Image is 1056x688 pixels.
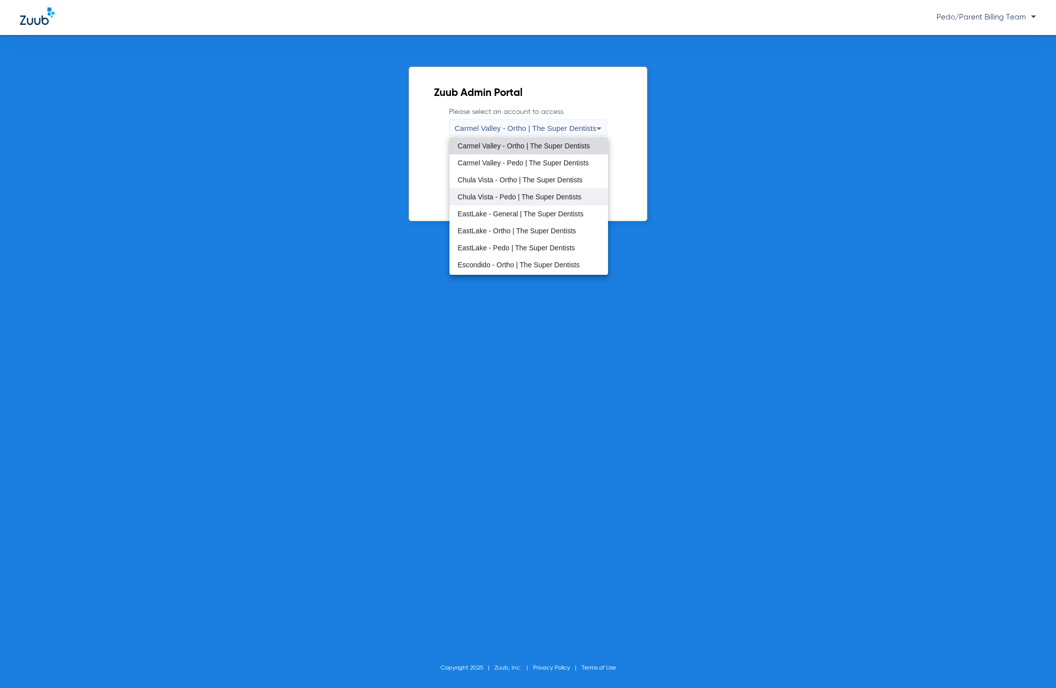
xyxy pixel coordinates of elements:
[1006,640,1056,688] iframe: Chat Widget
[457,193,581,200] span: Chula Vista - Pedo | The Super Dentists
[457,142,590,149] span: Carmel Valley - Ortho | The Super Dentists
[457,176,582,183] span: Chula Vista - Ortho | The Super Dentists
[457,261,579,268] span: Escondido - Ortho | The Super Dentists
[457,244,575,251] span: EastLake - Pedo | The Super Dentists
[457,159,588,166] span: Carmel Valley - Pedo | The Super Dentists
[457,210,583,217] span: EastLake - General | The Super Dentists
[457,227,576,234] span: EastLake - Ortho | The Super Dentists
